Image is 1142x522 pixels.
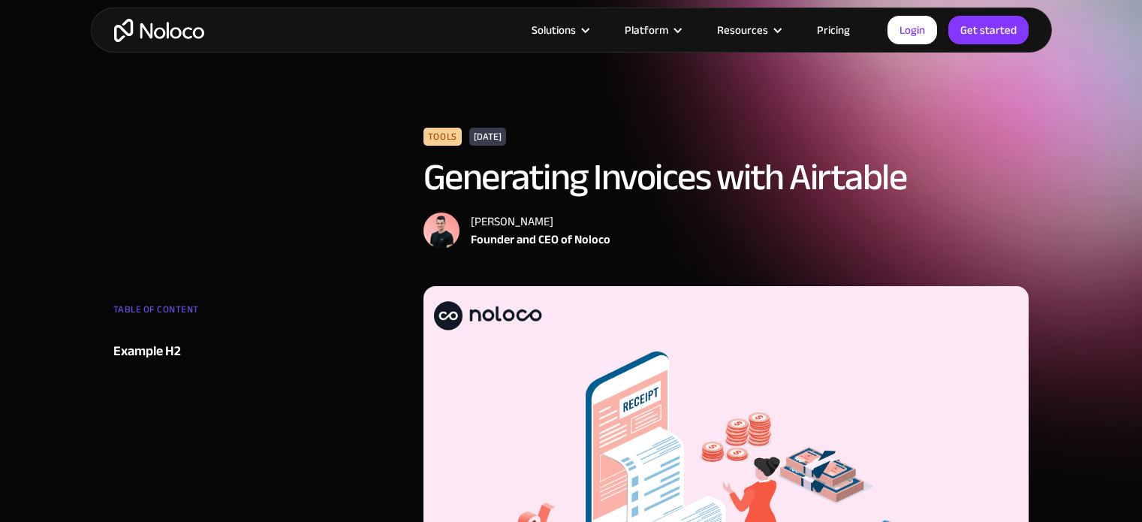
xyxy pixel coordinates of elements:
h1: Generating Invoices with Airtable [423,157,1029,198]
div: Tools [423,128,462,146]
div: Founder and CEO of Noloco [471,231,610,249]
a: Login [887,16,937,44]
div: Platform [606,20,698,40]
div: Platform [625,20,668,40]
a: Get started [948,16,1029,44]
div: TABLE OF CONTENT [113,298,295,328]
a: Example H2 [113,340,295,363]
a: home [114,19,204,42]
div: Resources [698,20,798,40]
div: Solutions [513,20,606,40]
div: Solutions [532,20,576,40]
div: Example H2 [113,340,181,363]
div: [PERSON_NAME] [471,213,610,231]
div: [DATE] [469,128,506,146]
div: Resources [717,20,768,40]
a: Pricing [798,20,869,40]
